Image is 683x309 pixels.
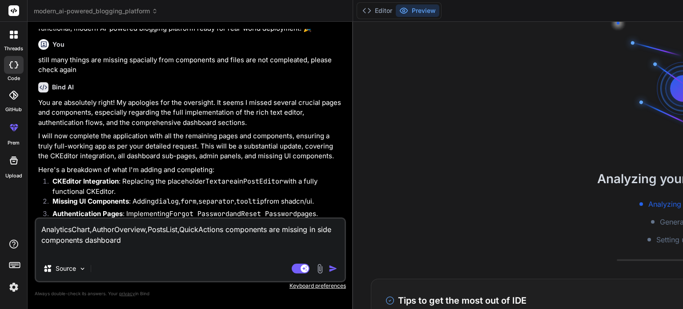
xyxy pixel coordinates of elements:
[119,291,135,296] span: privacy
[329,264,337,273] img: icon
[243,177,283,186] code: PostEditor
[8,75,20,82] label: code
[52,209,123,218] strong: Authentication Pages
[5,106,22,113] label: GitHub
[45,177,344,197] li: : Replacing the placeholder in with a fully functional CKEditor.
[6,280,21,295] img: settings
[315,264,325,274] img: attachment
[181,197,197,206] code: form
[198,197,234,206] code: separator
[56,264,76,273] p: Source
[169,209,229,218] code: Forgot Password
[52,40,64,49] h6: You
[205,177,237,186] code: Textarea
[236,197,264,206] code: tooltip
[386,294,526,307] h3: Tips to get the most out of IDE
[45,209,344,221] li: : Implementing and pages.
[38,55,344,75] p: still many things are missing spacially from components and files are not compleated, please chec...
[359,4,396,17] button: Editor
[38,165,344,175] p: Here's a breakdown of what I'm adding and completing:
[52,177,119,185] strong: CKEditor Integration
[35,282,346,289] p: Keyboard preferences
[36,219,345,256] textarea: AnalyticsChart,AuthorOverview,PostsList,QuickActions components are missing in side components da...
[52,83,74,92] h6: Bind AI
[5,172,22,180] label: Upload
[8,139,20,147] label: prem
[34,7,158,16] span: modern_ai-powered_blogging_platform
[4,45,23,52] label: threads
[38,131,344,161] p: I will now complete the application with all the remaining pages and components, ensuring a truly...
[35,289,346,298] p: Always double-check its answers. Your in Bind
[155,197,179,206] code: dialog
[52,197,129,205] strong: Missing UI Components
[45,197,344,209] li: : Adding , , , from shadcn/ui.
[79,265,86,273] img: Pick Models
[241,209,297,218] code: Reset Password
[396,4,439,17] button: Preview
[38,98,344,128] p: You are absolutely right! My apologies for the oversight. It seems I missed several crucial pages...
